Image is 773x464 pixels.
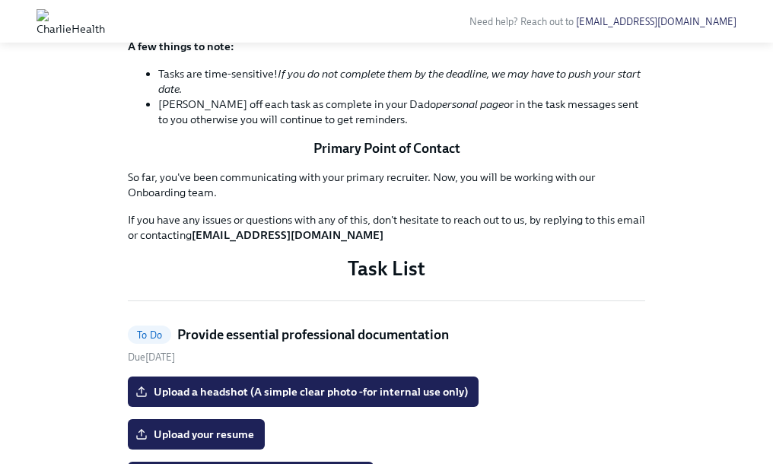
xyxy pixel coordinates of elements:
[128,326,645,364] a: To DoProvide essential professional documentationDue[DATE]
[128,170,645,200] p: So far, you've been communicating with your primary recruiter. Now, you will be working with our ...
[37,9,105,33] img: CharlieHealth
[576,16,736,27] a: [EMAIL_ADDRESS][DOMAIN_NAME]
[128,255,645,282] p: Task List
[436,97,504,111] em: personal page
[158,97,645,127] li: [PERSON_NAME] off each task as complete in your Dado or in the task messages sent to you otherwis...
[128,351,175,363] span: Due [DATE]
[128,40,234,53] strong: A few things to note:
[138,427,254,442] span: Upload your resume
[128,419,265,450] label: Upload your resume
[128,329,171,341] span: To Do
[469,16,736,27] span: Need help? Reach out to
[128,139,645,157] p: Primary Point of Contact
[177,326,449,344] h5: Provide essential professional documentation
[158,66,645,97] li: Tasks are time-sensitive!
[192,228,383,242] strong: [EMAIL_ADDRESS][DOMAIN_NAME]
[128,212,645,243] p: If you have any issues or questions with any of this, don't hesitate to reach out to us, by reply...
[128,377,479,407] label: Upload a headshot (A simple clear photo -for internal use only)
[138,384,468,399] span: Upload a headshot (A simple clear photo -for internal use only)
[158,67,641,96] em: If you do not complete them by the deadline, we may have to push your start date.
